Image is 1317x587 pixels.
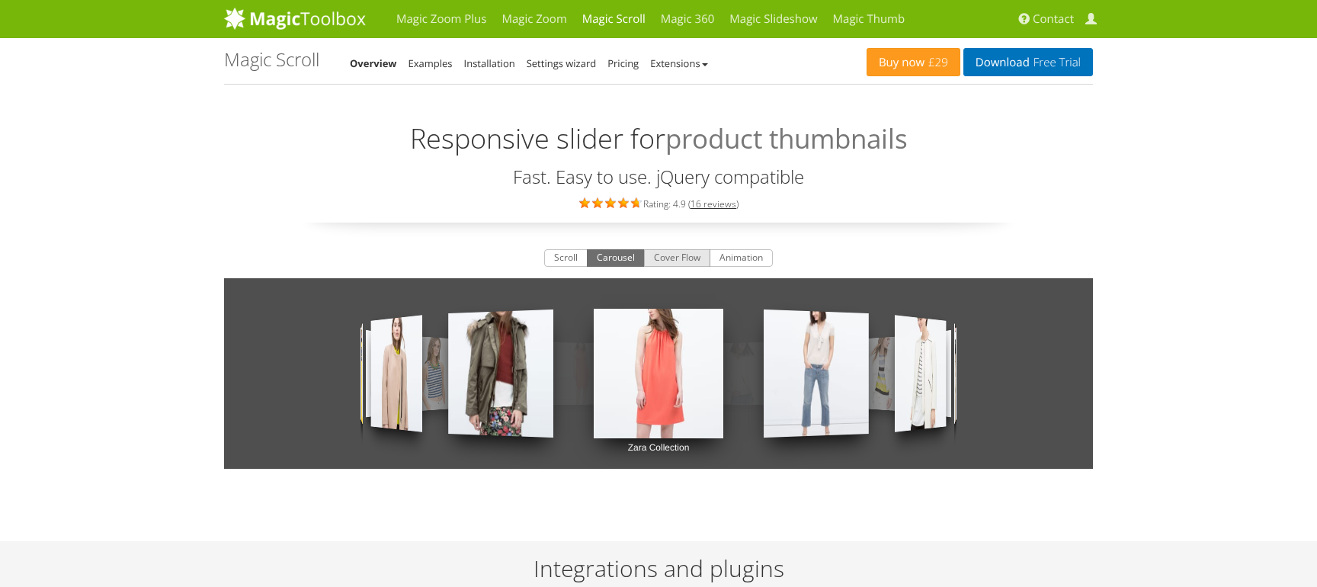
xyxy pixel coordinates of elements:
[963,48,1093,76] a: DownloadFree Trial
[628,438,690,457] span: Zara Collection
[650,56,707,70] a: Extensions
[224,7,366,30] img: MagicToolbox.com - Image tools for your website
[224,167,1093,187] h3: Fast. Easy to use. jQuery compatible
[587,249,645,268] button: Carousel
[350,56,397,70] a: Overview
[665,119,908,159] span: product thumbnails
[644,249,710,268] button: Cover Flow
[409,56,453,70] a: Examples
[867,48,960,76] a: Buy now£29
[710,249,773,268] button: Animation
[924,56,948,69] span: £29
[1033,11,1074,27] span: Contact
[691,197,736,210] a: 16 reviews
[224,194,1093,211] div: Rating: 4.9 ( )
[464,56,515,70] a: Installation
[224,104,1093,159] h2: Responsive slider for
[1030,56,1081,69] span: Free Trial
[544,249,588,268] button: Scroll
[527,56,597,70] a: Settings wizard
[224,50,319,69] h1: Magic Scroll
[607,56,639,70] a: Pricing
